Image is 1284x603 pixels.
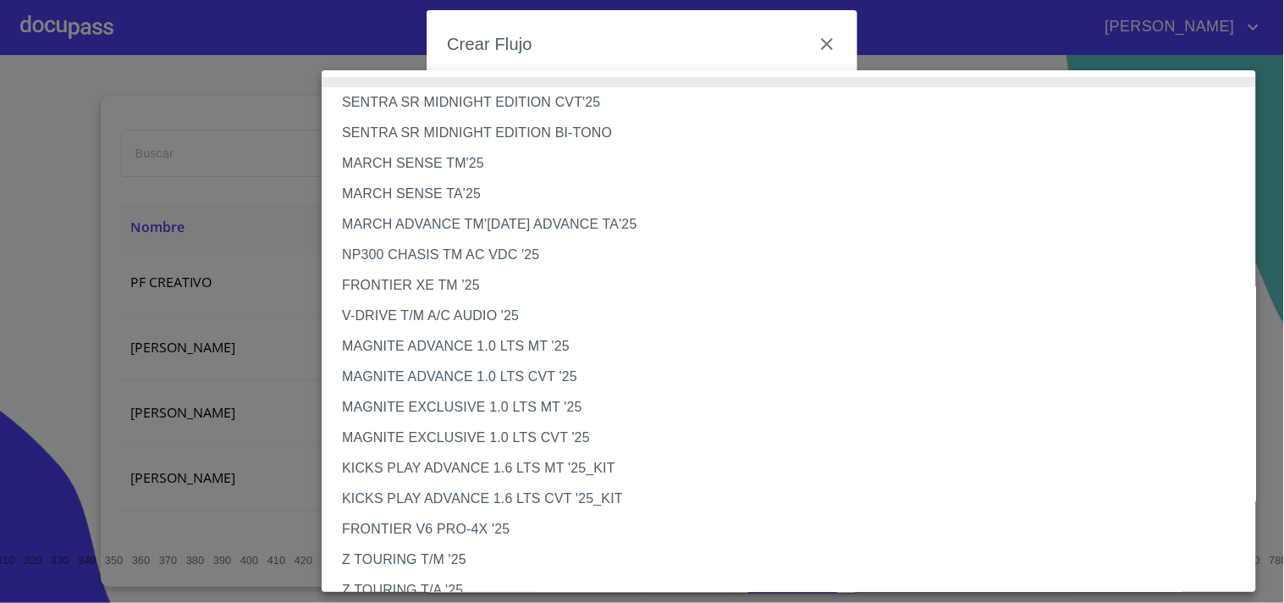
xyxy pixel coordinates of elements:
li: V-DRIVE T/M A/C AUDIO '25 [322,301,1270,331]
li: MAGNITE ADVANCE 1.0 LTS MT '25 [322,331,1270,362]
li: MARCH SENSE TM'25 [322,148,1270,179]
li: SENTRA SR MIDNIGHT EDITION CVT'25 [322,87,1270,118]
li: MAGNITE EXCLUSIVE 1.0 LTS CVT '25 [322,423,1270,453]
li: KICKS PLAY ADVANCE 1.6 LTS MT '25_KIT [322,453,1270,484]
li: SENTRA SR MIDNIGHT EDITION BI-TONO [322,118,1270,148]
li: NP300 CHASIS TM AC VDC '25 [322,240,1270,270]
li: MAGNITE ADVANCE 1.0 LTS CVT '25 [322,362,1270,392]
li: MARCH ADVANCE TM'[DATE] ADVANCE TA'25 [322,209,1270,240]
li: Z TOURING T/M '25 [322,545,1270,575]
li: FRONTIER V6 PRO-4X '25 [322,514,1270,545]
li: FRONTIER XE TM '25 [322,270,1270,301]
li: MARCH SENSE TA'25 [322,179,1270,209]
li: KICKS PLAY ADVANCE 1.6 LTS CVT '25_KIT [322,484,1270,514]
li: MAGNITE EXCLUSIVE 1.0 LTS MT '25 [322,392,1270,423]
